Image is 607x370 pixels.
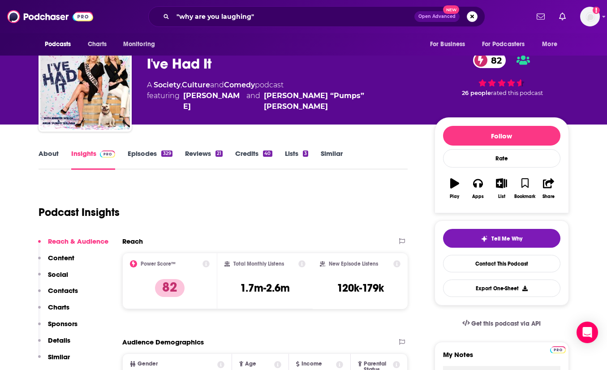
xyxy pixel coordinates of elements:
button: Play [443,172,466,205]
button: Details [38,336,70,353]
div: A podcast [147,80,420,112]
div: Play [450,194,459,199]
p: 82 [155,279,185,297]
img: Podchaser Pro [100,151,116,158]
a: Culture [182,81,210,89]
h3: 120k-179k [337,281,384,295]
a: 82 [473,52,506,68]
span: 26 people [462,90,491,96]
span: Monitoring [123,38,155,51]
img: User Profile [580,7,600,26]
span: Income [301,361,322,367]
svg: Add a profile image [593,7,600,14]
a: Charts [82,36,112,53]
p: Contacts [48,286,78,295]
span: Podcasts [45,38,71,51]
button: Sponsors [38,319,77,336]
a: Credits40 [235,149,272,170]
a: Show notifications dropdown [555,9,569,24]
span: Tell Me Why [491,235,522,242]
div: Apps [472,194,484,199]
button: open menu [39,36,83,53]
button: open menu [117,36,167,53]
img: tell me why sparkle [481,235,488,242]
a: InsightsPodchaser Pro [71,149,116,170]
div: 329 [161,151,172,157]
h2: Total Monthly Listens [233,261,284,267]
p: Details [48,336,70,344]
div: Share [542,194,555,199]
div: Search podcasts, credits, & more... [148,6,485,27]
div: Rate [443,149,560,168]
button: List [490,172,513,205]
a: Pro website [550,345,566,353]
p: Reach & Audience [48,237,108,245]
div: Bookmark [514,194,535,199]
a: About [39,149,59,170]
a: Jennifer Welch [183,90,243,112]
span: More [542,38,557,51]
a: Show notifications dropdown [533,9,548,24]
button: Content [38,254,74,270]
button: open menu [536,36,568,53]
img: I've Had It [40,40,130,130]
button: Share [537,172,560,205]
img: Podchaser Pro [550,346,566,353]
div: List [498,194,505,199]
img: Podchaser - Follow, Share and Rate Podcasts [7,8,93,25]
button: Charts [38,303,69,319]
h3: 1.7m-2.6m [240,281,290,295]
h2: Reach [122,237,143,245]
span: For Business [430,38,465,51]
div: 21 [215,151,223,157]
a: Society [154,81,181,89]
span: , [181,81,182,89]
h2: Audience Demographics [122,338,204,346]
button: Social [38,270,68,287]
a: Similar [321,149,343,170]
span: Open Advanced [418,14,456,19]
span: Get this podcast via API [471,320,541,327]
a: Episodes329 [128,149,172,170]
button: open menu [424,36,477,53]
button: Show profile menu [580,7,600,26]
button: tell me why sparkleTell Me Why [443,229,560,248]
span: Logged in as WorldWide452 [580,7,600,26]
span: rated this podcast [491,90,543,96]
div: 82 26 peoplerated this podcast [435,47,569,102]
div: Open Intercom Messenger [577,322,598,343]
h2: New Episode Listens [329,261,378,267]
p: Social [48,270,68,279]
a: Get this podcast via API [455,313,548,335]
div: 3 [303,151,308,157]
span: featuring [147,90,420,112]
a: Contact This Podcast [443,255,560,272]
button: Reach & Audience [38,237,108,254]
a: Reviews21 [185,149,223,170]
p: Content [48,254,74,262]
button: Contacts [38,286,78,303]
button: Open AdvancedNew [414,11,460,22]
a: Lists3 [285,149,308,170]
p: Similar [48,353,70,361]
div: 40 [263,151,272,157]
a: Comedy [224,81,255,89]
button: Bookmark [513,172,537,205]
span: Gender [138,361,158,367]
h2: Power Score™ [141,261,176,267]
label: My Notes [443,350,560,366]
span: For Podcasters [482,38,525,51]
span: and [246,90,260,112]
button: open menu [476,36,538,53]
a: Angie “Pumps” Sullivan [264,90,420,112]
span: Age [245,361,256,367]
span: Charts [88,38,107,51]
p: Sponsors [48,319,77,328]
button: Follow [443,126,560,146]
button: Apps [466,172,490,205]
input: Search podcasts, credits, & more... [173,9,414,24]
button: Similar [38,353,70,369]
button: Export One-Sheet [443,280,560,297]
